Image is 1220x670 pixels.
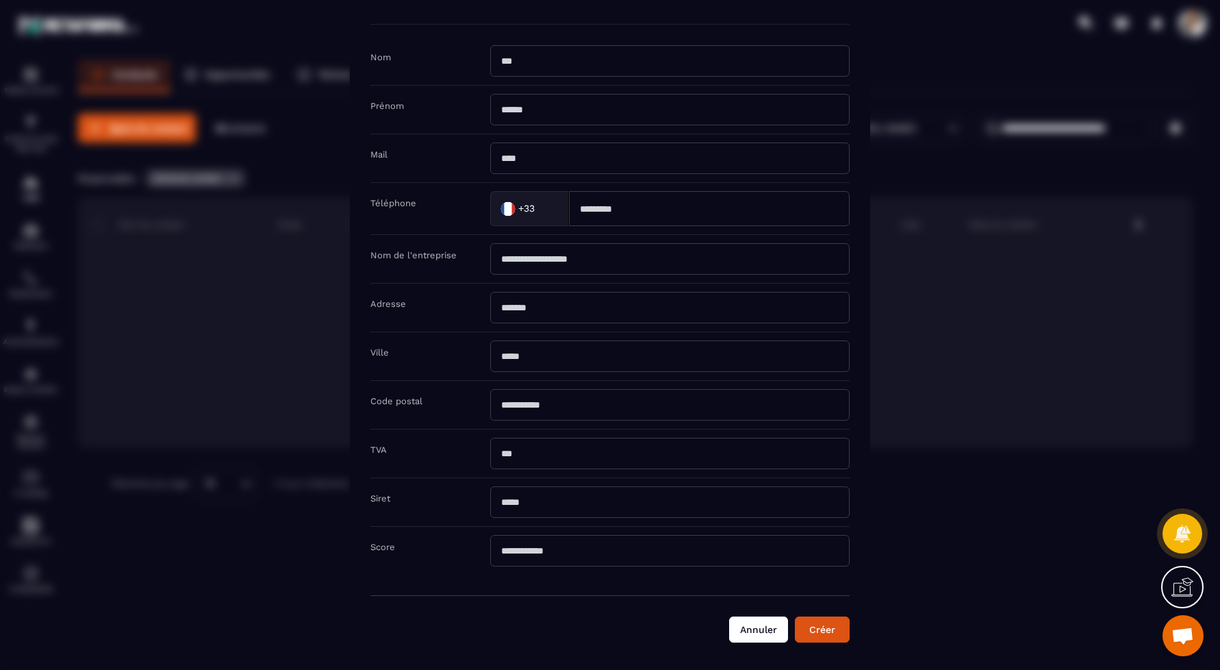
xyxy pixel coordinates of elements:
[370,396,422,406] label: Code postal
[494,195,522,222] img: Country Flag
[370,101,404,111] label: Prénom
[370,52,391,62] label: Nom
[370,493,390,504] label: Siret
[1162,615,1204,656] div: Ouvrir le chat
[370,445,387,455] label: TVA
[370,250,457,260] label: Nom de l'entreprise
[370,299,406,309] label: Adresse
[795,617,850,643] button: Créer
[370,149,387,160] label: Mail
[490,191,569,226] div: Search for option
[537,198,555,219] input: Search for option
[370,198,416,208] label: Téléphone
[370,542,395,552] label: Score
[370,347,389,358] label: Ville
[518,202,535,216] span: +33
[729,617,788,643] button: Annuler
